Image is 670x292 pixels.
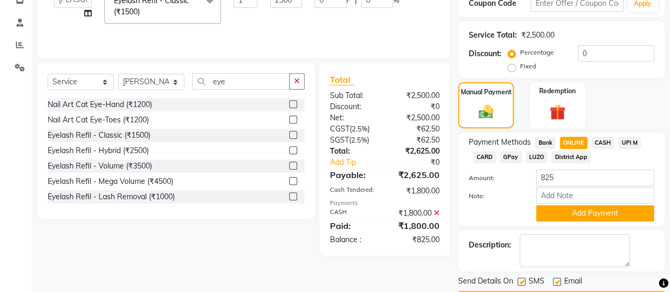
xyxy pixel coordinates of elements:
[564,276,582,289] span: Email
[48,145,149,156] div: Eyelash Refil - Hybrid (₹2500)
[322,135,385,146] div: ( )
[140,7,145,16] a: x
[385,219,448,232] div: ₹1,800.00
[560,137,587,149] span: ONLINE
[330,124,350,134] span: CGST
[551,151,591,163] span: District App
[539,86,576,96] label: Redemption
[461,191,528,201] label: Note:
[330,199,440,208] div: Payments
[536,205,654,222] button: Add Payment
[500,151,522,163] span: GPay
[536,170,654,186] input: Amount
[352,125,368,133] span: 2.5%
[322,219,385,232] div: Paid:
[48,161,152,172] div: Eyelash Refil - Volume (₹3500)
[385,112,448,123] div: ₹2,500.00
[385,146,448,157] div: ₹2,625.00
[536,187,654,203] input: Add Note
[322,185,385,197] div: Cash Tendered:
[48,191,175,202] div: Eyelash Refil - Lash Removal (₹1000)
[474,103,498,120] img: _cash.svg
[385,123,448,135] div: ₹62.50
[385,135,448,146] div: ₹62.50
[322,123,385,135] div: ( )
[48,130,150,141] div: Eyelash Refil - Classic (₹1500)
[385,185,448,197] div: ₹1,800.00
[322,112,385,123] div: Net:
[473,151,496,163] span: CARD
[322,208,385,219] div: CASH
[395,157,448,168] div: ₹0
[48,99,152,110] div: Nail Art Cat Eye-Hand (₹1200)
[385,208,448,219] div: ₹1,800.00
[461,87,512,97] label: Manual Payment
[520,61,536,71] label: Fixed
[385,234,448,245] div: ₹825.00
[48,176,173,187] div: Eyelash Refil - Mega Volume (₹4500)
[322,234,385,245] div: Balance :
[469,137,531,148] span: Payment Methods
[461,173,528,183] label: Amount:
[330,135,349,145] span: SGST
[330,74,354,85] span: Total
[520,48,554,57] label: Percentage
[469,30,517,41] div: Service Total:
[592,137,614,149] span: CASH
[48,114,149,126] div: Nail Art Cat Eye-Toes (₹1200)
[385,169,448,181] div: ₹2,625.00
[526,151,548,163] span: LUZO
[529,276,544,289] span: SMS
[469,48,502,59] div: Discount:
[322,157,395,168] a: Add Tip
[521,30,555,41] div: ₹2,500.00
[322,169,385,181] div: Payable:
[458,276,513,289] span: Send Details On
[544,102,570,122] img: _gift.svg
[322,101,385,112] div: Discount:
[385,101,448,112] div: ₹0
[351,136,367,144] span: 2.5%
[469,240,511,251] div: Description:
[535,137,556,149] span: Bank
[322,90,385,101] div: Sub Total:
[618,137,641,149] span: UPI M
[385,90,448,101] div: ₹2,500.00
[192,73,290,90] input: Search or Scan
[322,146,385,157] div: Total:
